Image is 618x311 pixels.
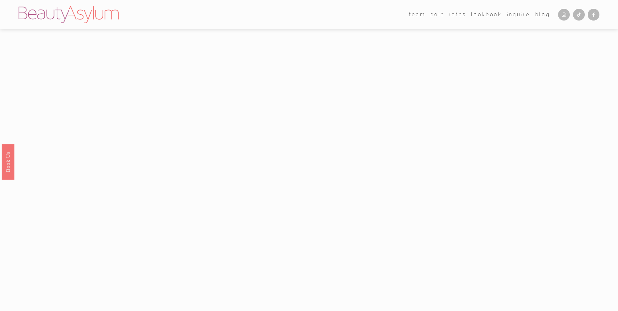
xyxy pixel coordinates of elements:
[471,10,502,19] a: Lookbook
[430,10,444,19] a: port
[558,9,570,21] a: Instagram
[409,10,425,19] a: folder dropdown
[2,144,14,180] a: Book Us
[535,10,550,19] a: Blog
[588,9,599,21] a: Facebook
[449,10,466,19] a: Rates
[19,6,119,23] img: Beauty Asylum | Bridal Hair &amp; Makeup Charlotte &amp; Atlanta
[507,10,530,19] a: Inquire
[409,10,425,19] span: team
[573,9,585,21] a: TikTok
